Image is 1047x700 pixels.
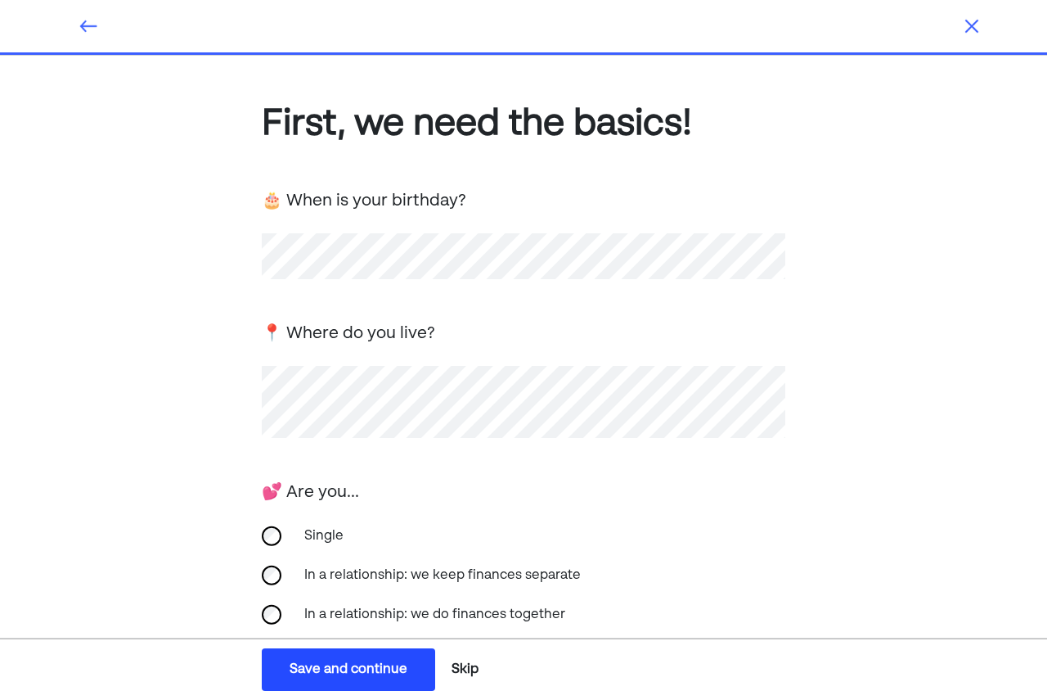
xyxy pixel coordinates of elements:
[262,648,435,691] button: Save and continue
[290,660,407,680] div: Save and continue
[294,635,458,674] div: Married
[262,189,466,214] div: 🎂 When is your birthday?
[294,595,575,635] div: In a relationship: we do finances together
[294,517,458,556] div: Single
[445,649,485,690] button: Skip
[262,481,359,505] div: 💕 Are you...
[262,322,435,346] div: 📍 Where do you live?
[262,103,692,147] div: First, we need the basics!
[294,556,591,595] div: In a relationship: we keep finances separate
